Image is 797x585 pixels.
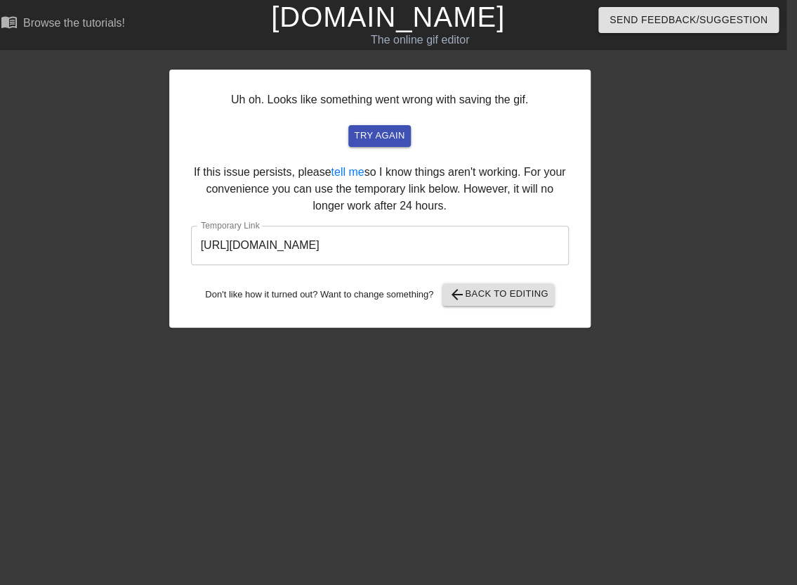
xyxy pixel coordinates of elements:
[610,11,768,29] span: Send Feedback/Suggestion
[271,1,505,32] a: [DOMAIN_NAME]
[442,283,554,306] button: Back to Editing
[191,226,569,265] input: bare
[354,128,404,144] span: try again
[1,13,18,30] span: menu_book
[448,286,548,303] span: Back to Editing
[262,32,577,49] div: The online gif editor
[23,17,125,29] div: Browse the tutorials!
[1,13,125,35] a: Browse the tutorials!
[448,286,465,303] span: arrow_back
[598,7,779,33] button: Send Feedback/Suggestion
[191,283,569,306] div: Don't like how it turned out? Want to change something?
[169,70,591,328] div: Uh oh. Looks like something went wrong with saving the gif. If this issue persists, please so I k...
[348,125,410,147] button: try again
[331,166,364,178] a: tell me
